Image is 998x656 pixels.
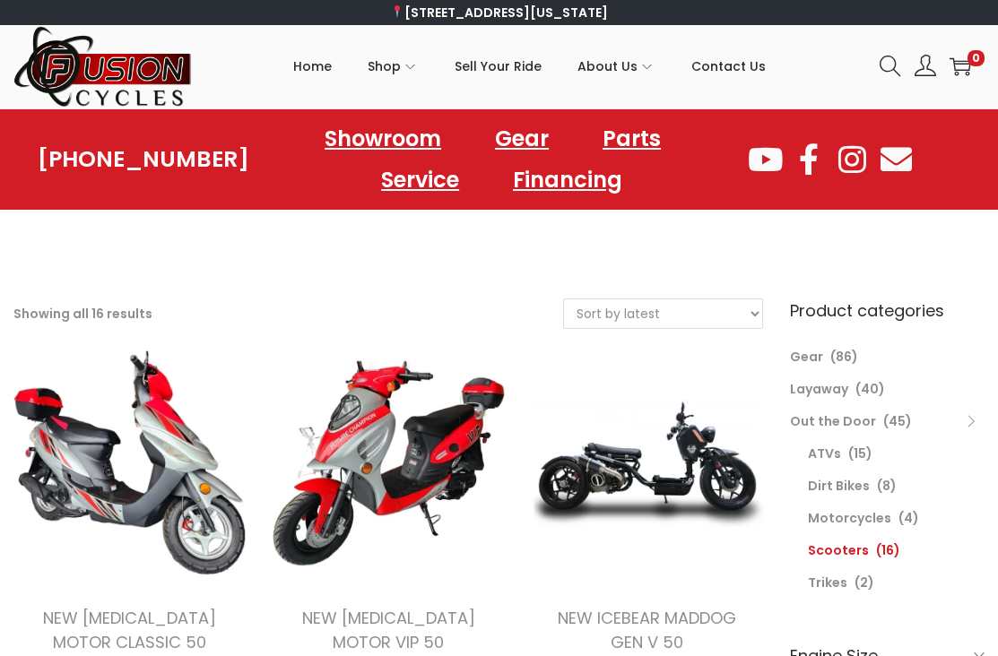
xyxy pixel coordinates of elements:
[950,56,971,77] a: 0
[876,541,900,559] span: (16)
[302,607,475,653] a: NEW [MEDICAL_DATA] MOTOR VIP 50
[790,412,876,430] a: Out the Door
[38,147,249,172] a: [PHONE_NUMBER]
[877,477,897,495] span: (8)
[13,25,193,108] img: Woostify retina logo
[368,44,401,89] span: Shop
[898,509,919,527] span: (4)
[455,26,542,107] a: Sell Your Ride
[808,574,847,591] a: Trikes
[808,445,841,462] a: ATVs
[808,509,891,527] a: Motorcycles
[790,380,848,398] a: Layaway
[855,574,874,591] span: (2)
[293,26,332,107] a: Home
[883,412,912,430] span: (45)
[390,4,608,22] a: [STREET_ADDRESS][US_STATE]
[495,160,640,201] a: Financing
[368,26,419,107] a: Shop
[577,26,655,107] a: About Us
[477,118,567,160] a: Gear
[307,118,459,160] a: Showroom
[193,26,866,107] nav: Primary navigation
[691,44,766,89] span: Contact Us
[249,118,745,201] nav: Menu
[455,44,542,89] span: Sell Your Ride
[558,607,736,653] a: NEW ICEBEAR MADDOG GEN V 50
[691,26,766,107] a: Contact Us
[43,607,216,653] a: NEW [MEDICAL_DATA] MOTOR CLASSIC 50
[13,301,152,326] p: Showing all 16 results
[363,160,477,201] a: Service
[790,348,823,366] a: Gear
[790,298,985,323] h6: Product categories
[293,44,332,89] span: Home
[848,445,872,462] span: (15)
[830,348,858,366] span: (86)
[564,299,762,328] select: Shop order
[808,541,869,559] a: Scooters
[391,5,404,18] img: 📍
[577,44,638,89] span: About Us
[808,477,870,495] a: Dirt Bikes
[585,118,679,160] a: Parts
[855,380,885,398] span: (40)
